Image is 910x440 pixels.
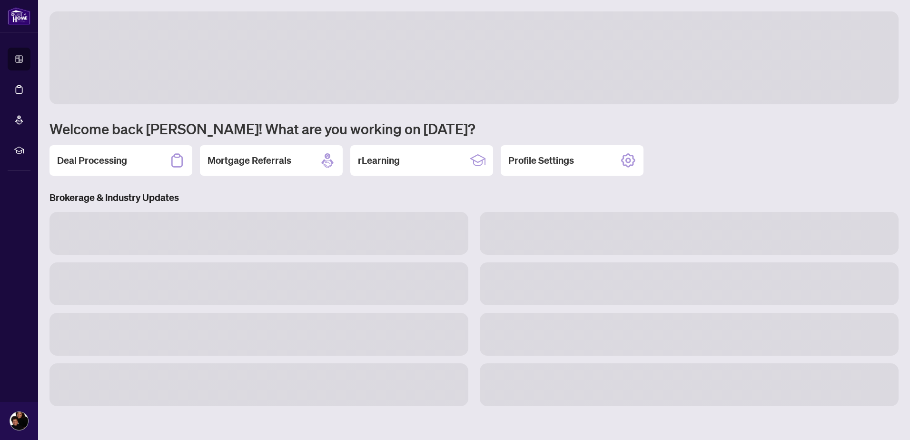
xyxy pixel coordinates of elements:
[358,154,400,167] h2: rLearning
[10,412,28,430] img: Profile Icon
[49,191,899,204] h3: Brokerage & Industry Updates
[508,154,574,167] h2: Profile Settings
[49,120,899,138] h1: Welcome back [PERSON_NAME]! What are you working on [DATE]?
[57,154,127,167] h2: Deal Processing
[208,154,291,167] h2: Mortgage Referrals
[8,7,30,25] img: logo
